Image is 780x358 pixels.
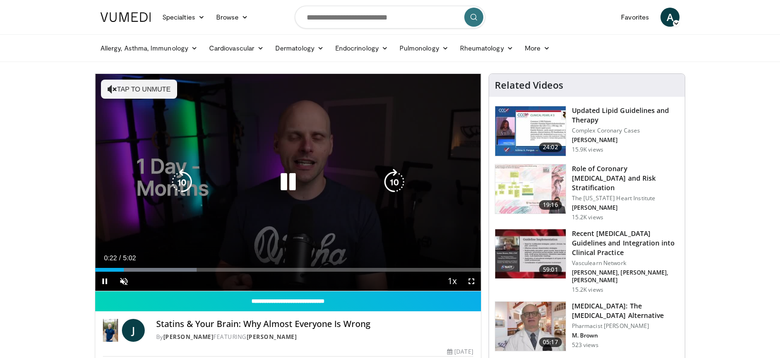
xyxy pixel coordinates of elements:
span: 59:01 [539,265,562,275]
a: Browse [210,8,254,27]
p: Vasculearn Network [572,259,679,267]
p: The [US_STATE] Heart Institute [572,194,679,202]
span: 0:22 [104,254,117,262]
a: A [660,8,680,27]
a: 24:02 Updated Lipid Guidelines and Therapy Complex Coronary Cases [PERSON_NAME] 15.9K views [495,106,679,156]
button: Playback Rate [443,272,462,291]
p: 15.2K views [572,286,603,294]
span: / [119,254,121,262]
a: Specialties [157,8,210,27]
a: [PERSON_NAME] [247,333,297,341]
h3: Role of Coronary [MEDICAL_DATA] and Risk Stratification [572,164,679,193]
h3: [MEDICAL_DATA]: The [MEDICAL_DATA] Alternative [572,301,679,320]
button: Fullscreen [462,272,481,291]
p: Pharmacist [PERSON_NAME] [572,322,679,330]
img: 87825f19-cf4c-4b91-bba1-ce218758c6bb.150x105_q85_crop-smart_upscale.jpg [495,229,566,279]
span: 19:16 [539,200,562,210]
h4: Related Videos [495,80,563,91]
p: 523 views [572,341,599,349]
a: 19:16 Role of Coronary [MEDICAL_DATA] and Risk Stratification The [US_STATE] Heart Institute [PER... [495,164,679,221]
button: Pause [95,272,114,291]
video-js: Video Player [95,74,481,291]
p: [PERSON_NAME], [PERSON_NAME], [PERSON_NAME] [572,269,679,284]
a: Pulmonology [394,39,454,58]
h3: Updated Lipid Guidelines and Therapy [572,106,679,125]
a: Rheumatology [454,39,519,58]
button: Tap to unmute [101,80,177,99]
a: Cardiovascular [203,39,270,58]
img: ce9609b9-a9bf-4b08-84dd-8eeb8ab29fc6.150x105_q85_crop-smart_upscale.jpg [495,302,566,351]
img: 1efa8c99-7b8a-4ab5-a569-1c219ae7bd2c.150x105_q85_crop-smart_upscale.jpg [495,164,566,214]
span: 5:02 [123,254,136,262]
button: Unmute [114,272,133,291]
a: 59:01 Recent [MEDICAL_DATA] Guidelines and Integration into Clinical Practice Vasculearn Network ... [495,229,679,294]
span: 05:17 [539,338,562,347]
div: Progress Bar [95,268,481,272]
p: 15.2K views [572,214,603,221]
p: [PERSON_NAME] [572,204,679,212]
h3: Recent [MEDICAL_DATA] Guidelines and Integration into Clinical Practice [572,229,679,257]
span: 24:02 [539,143,562,152]
a: Endocrinology [330,39,394,58]
p: M. Brown [572,332,679,339]
a: J [122,319,145,342]
a: More [519,39,556,58]
a: 05:17 [MEDICAL_DATA]: The [MEDICAL_DATA] Alternative Pharmacist [PERSON_NAME] M. Brown 523 views [495,301,679,352]
img: Dr. Jordan Rennicke [103,319,118,342]
input: Search topics, interventions [295,6,485,29]
a: Dermatology [270,39,330,58]
div: By FEATURING [156,333,473,341]
a: Allergy, Asthma, Immunology [95,39,203,58]
p: Complex Coronary Cases [572,127,679,134]
a: Favorites [615,8,655,27]
p: [PERSON_NAME] [572,136,679,144]
a: [PERSON_NAME] [163,333,214,341]
p: 15.9K views [572,146,603,153]
div: [DATE] [447,348,473,356]
h4: Statins & Your Brain: Why Almost Everyone Is Wrong [156,319,473,329]
img: VuMedi Logo [100,12,151,22]
img: 77f671eb-9394-4acc-bc78-a9f077f94e00.150x105_q85_crop-smart_upscale.jpg [495,106,566,156]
